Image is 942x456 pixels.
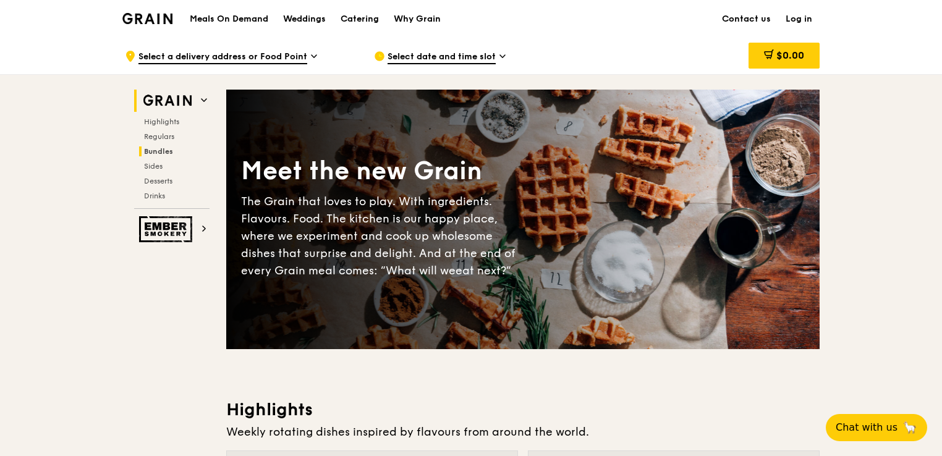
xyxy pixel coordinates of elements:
span: Highlights [144,117,179,126]
span: Sides [144,162,163,171]
div: Why Grain [394,1,441,38]
div: Weddings [283,1,326,38]
h3: Highlights [226,399,820,421]
span: 🦙 [902,420,917,435]
span: Chat with us [836,420,897,435]
span: Regulars [144,132,174,141]
a: Weddings [276,1,333,38]
img: Grain web logo [139,90,196,112]
h1: Meals On Demand [190,13,268,25]
span: Drinks [144,192,165,200]
a: Catering [333,1,386,38]
span: Bundles [144,147,173,156]
div: Weekly rotating dishes inspired by flavours from around the world. [226,423,820,441]
button: Chat with us🦙 [826,414,927,441]
span: Select date and time slot [388,51,496,64]
a: Log in [778,1,820,38]
span: eat next?” [456,264,511,277]
img: Grain [122,13,172,24]
img: Ember Smokery web logo [139,216,196,242]
span: $0.00 [776,49,804,61]
div: Meet the new Grain [241,154,523,188]
span: Desserts [144,177,172,185]
div: The Grain that loves to play. With ingredients. Flavours. Food. The kitchen is our happy place, w... [241,193,523,279]
a: Contact us [715,1,778,38]
div: Catering [341,1,379,38]
span: Select a delivery address or Food Point [138,51,307,64]
a: Why Grain [386,1,448,38]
